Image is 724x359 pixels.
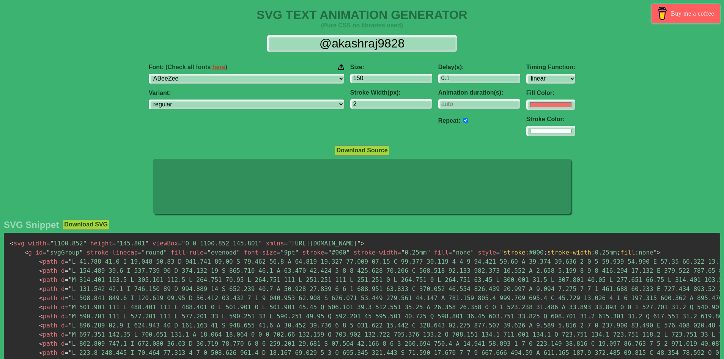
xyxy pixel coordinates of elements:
span: d [61,267,65,274]
span: = [397,249,401,256]
label: Delay(s): [438,64,520,71]
span: fill [434,249,449,256]
span: " [68,313,72,320]
span: = [65,276,69,283]
span: " [295,249,299,256]
span: = [65,304,69,311]
span: " [280,249,284,256]
span: xmlns [266,240,284,247]
span: path [39,276,57,283]
span: " [68,294,72,302]
span: stroke-linecap [87,249,138,256]
span: fill [620,249,635,256]
span: > [657,249,661,256]
span: stroke [504,249,526,256]
span: = [65,340,69,347]
span: = [65,258,69,265]
span: path [39,331,57,338]
input: 0.1s [438,74,520,83]
span: " [68,349,72,356]
span: " [401,249,405,256]
span: = [112,240,116,247]
span: = [65,267,69,274]
label: Stroke Width(px): [350,89,432,96]
img: Buy me a coffee [656,7,669,20]
span: path [39,267,57,274]
span: = [204,249,208,256]
span: " [471,249,474,256]
span: " [68,340,72,347]
span: " [164,249,167,256]
span: id [35,249,42,256]
span: stroke-width [547,249,591,256]
label: Repeat: [438,117,461,124]
span: " [68,276,72,283]
span: d [61,304,65,311]
label: Timing Function: [526,64,575,71]
label: Fill Color: [526,90,575,96]
span: < [39,267,43,274]
span: " [68,258,72,265]
span: viewBox [153,240,178,247]
span: " [182,240,186,247]
span: [URL][DOMAIN_NAME] [284,240,361,247]
button: Download Source [335,145,389,155]
span: " [68,322,72,329]
span: d [61,349,65,356]
span: d [61,258,65,265]
label: Animation duration(s): [438,89,520,96]
label: Size: [350,64,432,71]
button: Download SVG [63,220,109,229]
span: = [449,249,452,256]
span: style [478,249,496,256]
span: < [39,313,43,320]
span: = [178,240,182,247]
span: " [50,240,54,247]
span: path [39,285,57,293]
span: = [43,249,47,256]
span: < [39,258,43,265]
span: svg [10,240,25,247]
span: " [68,267,72,274]
span: 0.25mm [397,249,430,256]
span: 1100.852 [46,240,87,247]
span: = [46,240,50,247]
span: path [39,258,57,265]
span: width [28,240,46,247]
span: ; [544,249,548,256]
span: d [61,322,65,329]
label: Variant: [149,90,344,96]
span: < [25,249,28,256]
span: = [65,349,69,356]
span: stroke [302,249,324,256]
input: 2px [350,99,432,109]
span: " [427,249,430,256]
span: ; [617,249,620,256]
span: #000 0.25mm none [504,249,653,256]
span: < [39,322,43,329]
span: Font: [149,64,227,71]
span: 0 0 1100.852 145.801 [178,240,262,247]
span: = [65,331,69,338]
span: " [207,249,211,256]
span: Buy me a coffee [671,7,714,20]
span: = [65,294,69,302]
span: = [324,249,328,256]
span: < [39,276,43,283]
img: Upload your font [338,64,344,71]
span: = [65,322,69,329]
span: " [79,249,83,256]
span: " [116,240,120,247]
span: < [39,349,43,356]
span: fill-rule [171,249,204,256]
span: = [65,313,69,320]
span: d [61,285,65,293]
span: " [142,249,145,256]
span: < [39,294,43,302]
span: g [25,249,32,256]
span: < [10,240,14,247]
input: auto [463,118,468,123]
span: stroke-width [354,249,398,256]
span: " [328,249,332,256]
input: 100 [350,74,432,83]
